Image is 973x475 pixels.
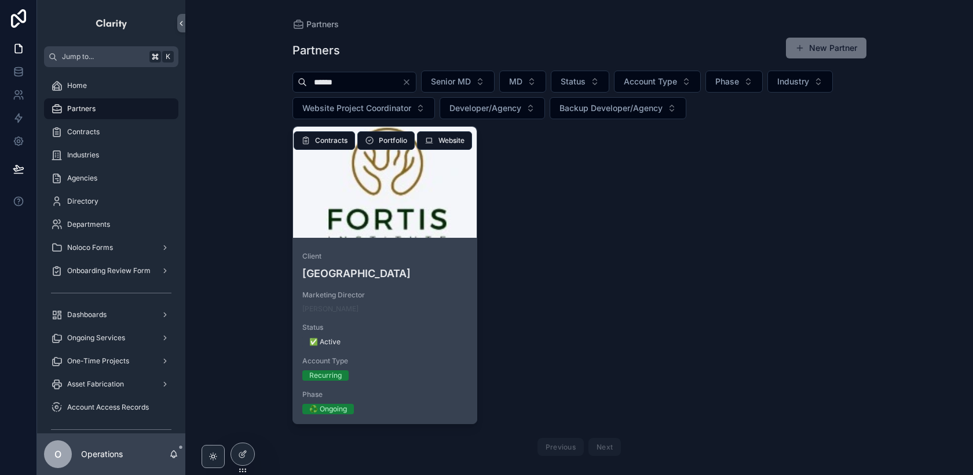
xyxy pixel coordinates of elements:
[163,52,173,61] span: K
[561,76,586,87] span: Status
[551,71,609,93] button: Select Button
[67,380,124,389] span: Asset Fabrication
[438,136,464,145] span: Website
[44,214,178,235] a: Departments
[786,38,866,58] button: New Partner
[379,136,407,145] span: Portfolio
[67,356,129,366] span: One-Time Projects
[499,71,546,93] button: Select Button
[509,76,522,87] span: MD
[309,404,347,414] div: ♻️ Ongoing
[67,333,125,343] span: Ongoing Services
[292,97,435,119] button: Select Button
[44,304,178,325] a: Dashboards
[67,310,107,319] span: Dashboards
[306,19,339,30] span: Partners
[67,150,99,160] span: Industries
[44,75,178,96] a: Home
[44,168,178,189] a: Agencies
[302,290,468,300] span: Marketing Director
[44,145,178,165] a: Industries
[44,191,178,212] a: Directory
[767,71,833,93] button: Select Button
[309,370,342,381] div: Recurring
[67,174,97,183] span: Agencies
[292,42,340,58] h1: Partners
[62,52,145,61] span: Jump to...
[44,260,178,281] a: Onboarding Review Form
[81,448,123,460] p: Operations
[559,102,663,114] span: Backup Developer/Agency
[67,81,87,90] span: Home
[715,76,739,87] span: Phase
[449,102,521,114] span: Developer/Agency
[431,76,471,87] span: Senior MD
[302,252,468,261] span: Client
[417,131,472,150] button: Website
[357,131,415,150] button: Portfolio
[302,304,359,314] a: [PERSON_NAME]
[293,127,477,238] div: Fortis-Institute-–-Fortis-Institute-2025-03-25-at-1.16.46-PM.webp
[315,136,348,145] span: Contracts
[402,78,416,87] button: Clear
[67,266,151,275] span: Onboarding Review Form
[777,76,809,87] span: Industry
[302,323,468,332] span: Status
[44,374,178,395] a: Asset Fabrication
[67,243,113,252] span: Noloco Forms
[292,19,339,30] a: Partners
[309,337,341,347] div: ✅ Active
[44,397,178,418] a: Account Access Records
[44,98,178,119] a: Partners
[624,76,677,87] span: Account Type
[440,97,545,119] button: Select Button
[95,14,128,32] img: App logo
[44,121,178,142] a: Contracts
[302,356,468,366] span: Account Type
[550,97,686,119] button: Select Button
[302,266,468,281] h4: [GEOGRAPHIC_DATA]
[67,403,149,412] span: Account Access Records
[54,447,61,461] span: O
[705,71,763,93] button: Select Button
[37,67,185,433] div: scrollable content
[67,127,100,137] span: Contracts
[44,46,178,67] button: Jump to...K
[302,390,468,399] span: Phase
[44,327,178,348] a: Ongoing Services
[614,71,701,93] button: Select Button
[292,126,478,424] a: Client[GEOGRAPHIC_DATA]Marketing Director[PERSON_NAME]Status✅ ActiveAccount TypeRecurringPhase♻️ ...
[421,71,495,93] button: Select Button
[294,131,355,150] button: Contracts
[302,102,411,114] span: Website Project Coordinator
[44,237,178,258] a: Noloco Forms
[44,351,178,371] a: One-Time Projects
[67,220,110,229] span: Departments
[67,197,98,206] span: Directory
[67,104,96,113] span: Partners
